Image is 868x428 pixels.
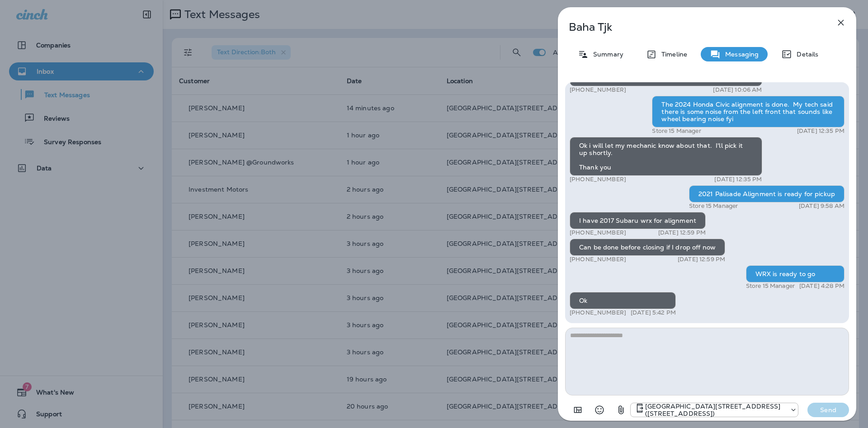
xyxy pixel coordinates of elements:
p: [DATE] 10:06 AM [713,86,762,94]
button: Select an emoji [590,401,609,419]
p: [PHONE_NUMBER] [570,86,626,94]
div: 2021 Palisade Alignment is ready for pickup [689,185,844,202]
p: Details [792,51,818,58]
div: +1 (402) 891-8464 [631,403,798,417]
p: Baha Tjk [569,21,816,33]
p: [PHONE_NUMBER] [570,229,626,236]
div: The 2024 Honda Civic alignment is done. My tech said there is some noise from the left front that... [652,96,844,127]
p: [DATE] 12:59 PM [658,229,706,236]
p: Summary [589,51,623,58]
div: Ok [570,292,676,309]
div: Can be done before closing if I drop off now [570,239,725,256]
p: [DATE] 12:35 PM [797,127,844,135]
div: I have 2017 Subaru wrx for alignment [570,212,706,229]
p: [DATE] 9:58 AM [799,202,844,210]
p: Store 15 Manager [746,282,795,290]
div: Ok i will let my mechanic know about that. I'll pick it up shortly. Thank you [570,137,762,176]
p: Store 15 Manager [652,127,701,135]
p: Store 15 Manager [689,202,738,210]
p: [DATE] 12:35 PM [714,176,762,183]
p: Messaging [721,51,759,58]
p: [GEOGRAPHIC_DATA][STREET_ADDRESS] ([STREET_ADDRESS]) [645,403,785,417]
p: [DATE] 5:42 PM [631,309,676,316]
p: [PHONE_NUMBER] [570,176,626,183]
p: [PHONE_NUMBER] [570,256,626,263]
p: Timeline [657,51,687,58]
button: Add in a premade template [569,401,587,419]
p: [DATE] 4:28 PM [799,282,844,290]
div: WRX is ready to go [746,265,844,282]
p: [PHONE_NUMBER] [570,309,626,316]
p: [DATE] 12:59 PM [678,256,725,263]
